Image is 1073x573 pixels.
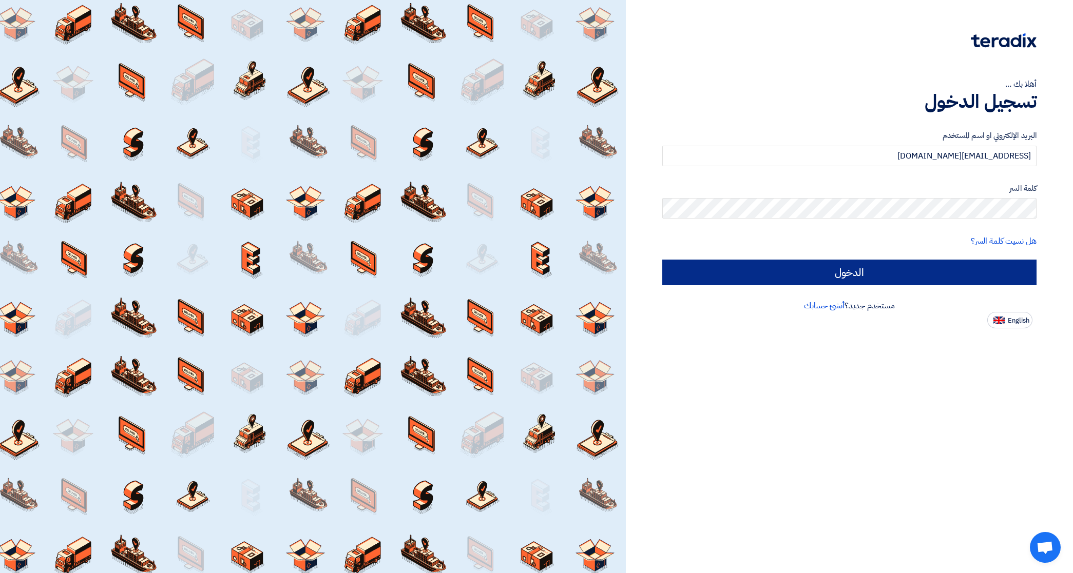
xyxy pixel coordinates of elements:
button: English [987,312,1032,328]
div: Open chat [1030,532,1061,563]
input: الدخول [662,260,1037,285]
img: Teradix logo [971,33,1037,48]
h1: تسجيل الدخول [662,90,1037,113]
input: أدخل بريد العمل الإلكتروني او اسم المستخدم الخاص بك ... [662,146,1037,166]
div: أهلا بك ... [662,78,1037,90]
div: مستخدم جديد؟ [662,300,1037,312]
span: English [1008,317,1029,324]
img: en-US.png [993,317,1005,324]
label: البريد الإلكتروني او اسم المستخدم [662,130,1037,142]
label: كلمة السر [662,183,1037,194]
a: أنشئ حسابك [804,300,845,312]
a: هل نسيت كلمة السر؟ [971,235,1037,247]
